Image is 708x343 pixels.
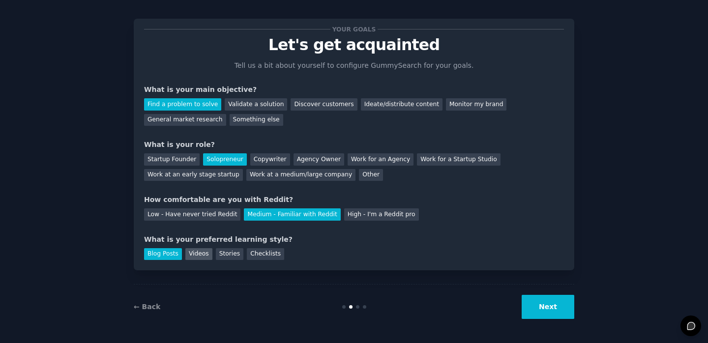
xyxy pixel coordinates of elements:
[230,114,283,126] div: Something else
[294,153,344,166] div: Agency Owner
[417,153,500,166] div: Work for a Startup Studio
[250,153,290,166] div: Copywriter
[291,98,357,111] div: Discover customers
[344,208,419,221] div: High - I'm a Reddit pro
[203,153,246,166] div: Solopreneur
[361,98,442,111] div: Ideate/distribute content
[144,140,564,150] div: What is your role?
[144,114,226,126] div: General market research
[144,85,564,95] div: What is your main objective?
[144,153,200,166] div: Startup Founder
[230,60,478,71] p: Tell us a bit about yourself to configure GummySearch for your goals.
[522,295,574,319] button: Next
[216,248,243,260] div: Stories
[144,234,564,245] div: What is your preferred learning style?
[246,169,355,181] div: Work at a medium/large company
[330,24,378,34] span: Your goals
[247,248,284,260] div: Checklists
[144,169,243,181] div: Work at an early stage startup
[225,98,287,111] div: Validate a solution
[134,303,160,311] a: ← Back
[144,98,221,111] div: Find a problem to solve
[144,208,240,221] div: Low - Have never tried Reddit
[446,98,506,111] div: Monitor my brand
[144,36,564,54] p: Let's get acquainted
[185,248,212,260] div: Videos
[348,153,413,166] div: Work for an Agency
[244,208,340,221] div: Medium - Familiar with Reddit
[359,169,383,181] div: Other
[144,195,564,205] div: How comfortable are you with Reddit?
[144,248,182,260] div: Blog Posts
